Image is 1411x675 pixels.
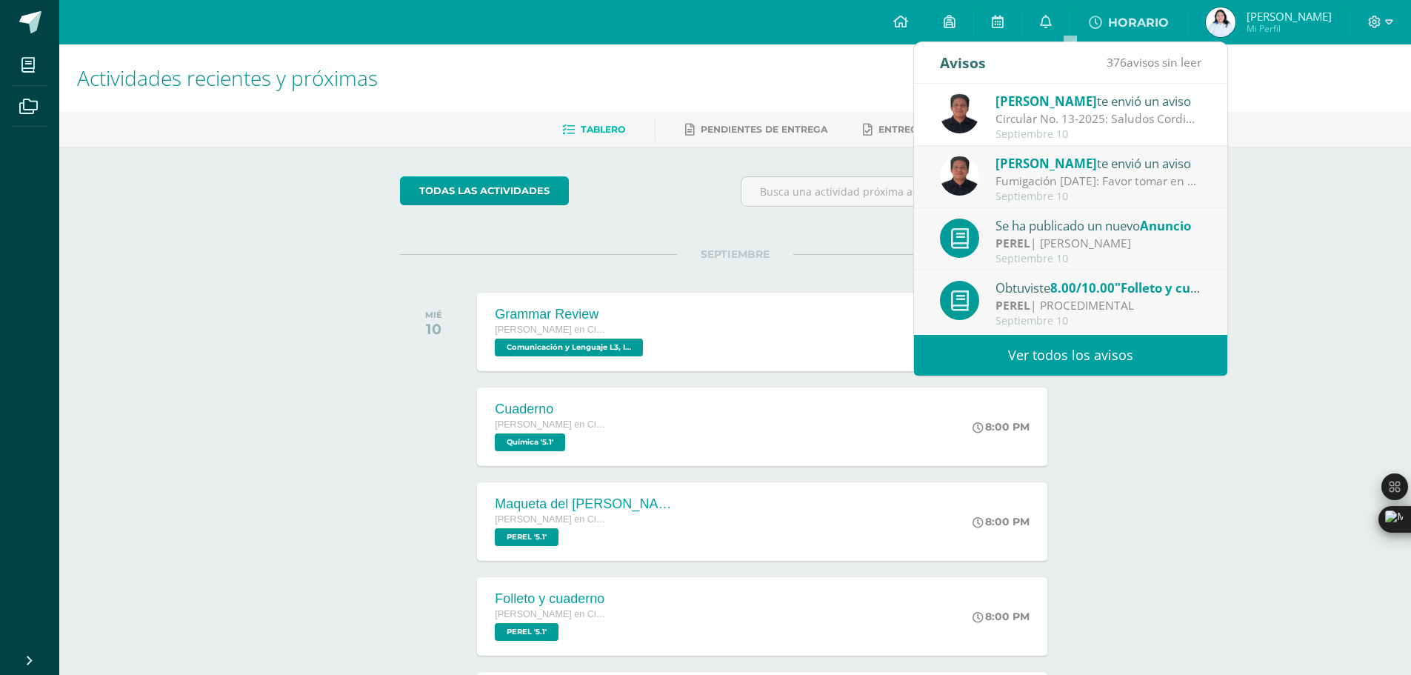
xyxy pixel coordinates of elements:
[495,609,606,619] span: [PERSON_NAME] en Ciencias y Letras
[995,91,1201,110] div: te envió un aviso
[741,177,1070,206] input: Busca una actividad próxima aquí...
[425,320,442,338] div: 10
[995,297,1201,314] div: | PROCEDIMENTAL
[1115,279,1241,296] span: "Folleto y cuaderno"
[995,278,1201,297] div: Obtuviste en
[940,94,979,133] img: eff8bfa388aef6dbf44d967f8e9a2edc.png
[995,155,1097,172] span: [PERSON_NAME]
[914,335,1227,376] a: Ver todos los avisos
[1206,7,1235,37] img: 8a7318a875dd17d5ab79ac8153c96a7f.png
[878,124,944,135] span: Entregadas
[1247,22,1332,35] span: Mi Perfil
[425,310,442,320] div: MIÉ
[495,325,606,335] span: [PERSON_NAME] en Ciencias y Letras
[995,128,1201,141] div: Septiembre 10
[495,419,606,430] span: [PERSON_NAME] en Ciencias y Letras
[400,176,569,205] a: todas las Actividades
[995,235,1201,252] div: | [PERSON_NAME]
[995,153,1201,173] div: te envió un aviso
[495,514,606,525] span: [PERSON_NAME] en Ciencias y Letras
[1247,9,1332,24] span: [PERSON_NAME]
[495,591,606,607] div: Folleto y cuaderno
[863,118,944,142] a: Entregadas
[995,235,1030,251] strong: PEREL
[995,173,1201,190] div: Fumigación 10 de septiembre 2025: Favor tomar en consideración la información referida.
[995,93,1097,110] span: [PERSON_NAME]
[995,315,1201,327] div: Septiembre 10
[973,515,1030,528] div: 8:00 PM
[581,124,625,135] span: Tablero
[495,433,565,451] span: Química '5.1'
[995,297,1030,313] strong: PEREL
[995,253,1201,265] div: Septiembre 10
[995,110,1201,127] div: Circular No. 13-2025: Saludos Cordiales, por este medio se hace notificación electrónica de la ci...
[1107,54,1201,70] span: avisos sin leer
[685,118,827,142] a: Pendientes de entrega
[1050,279,1115,296] span: 8.00/10.00
[973,420,1030,433] div: 8:00 PM
[495,496,673,512] div: Maqueta del [PERSON_NAME][DATE]
[940,156,979,196] img: eff8bfa388aef6dbf44d967f8e9a2edc.png
[995,216,1201,235] div: Se ha publicado un nuevo
[973,610,1030,623] div: 8:00 PM
[495,528,558,546] span: PEREL '5.1'
[495,339,643,356] span: Comunicación y Lenguaje L3, Inglés 5 'Inglés - Intermedio "A"'
[562,118,625,142] a: Tablero
[495,307,647,322] div: Grammar Review
[677,247,793,261] span: SEPTIEMBRE
[495,402,606,417] div: Cuaderno
[77,64,378,92] span: Actividades recientes y próximas
[495,623,558,641] span: PEREL '5.1'
[1107,54,1127,70] span: 376
[1140,217,1191,234] span: Anuncio
[701,124,827,135] span: Pendientes de entrega
[1108,16,1169,30] span: HORARIO
[995,190,1201,203] div: Septiembre 10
